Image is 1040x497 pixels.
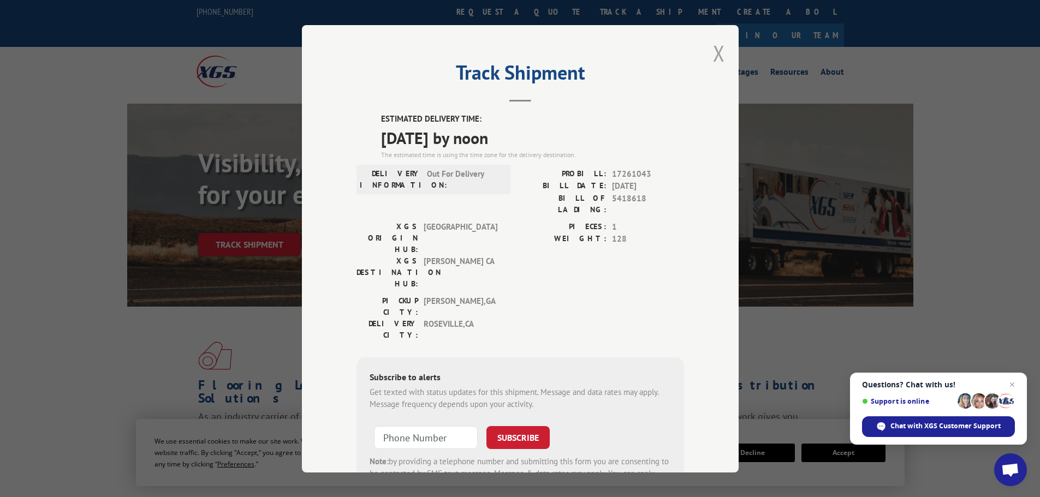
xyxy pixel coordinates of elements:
div: by providing a telephone number and submitting this form you are consenting to be contacted by SM... [370,455,671,492]
label: DELIVERY INFORMATION: [360,167,421,190]
span: [PERSON_NAME] , GA [424,295,497,318]
label: WEIGHT: [520,233,607,245]
label: PICKUP CITY: [356,295,418,318]
span: [DATE] by noon [381,125,684,149]
span: [GEOGRAPHIC_DATA] [424,220,497,255]
span: [DATE] [612,180,684,193]
label: XGS ORIGIN HUB: [356,220,418,255]
label: BILL DATE: [520,180,607,193]
label: PROBILL: [520,167,607,180]
div: Open chat [994,453,1027,486]
div: The estimated time is using the time zone for the delivery destination. [381,149,684,159]
strong: Note: [370,456,389,466]
span: 128 [612,233,684,245]
span: 17261043 [612,167,684,180]
label: PIECES: [520,220,607,233]
button: Close modal [713,39,725,68]
label: BILL OF LADING: [520,192,607,215]
input: Phone Number [374,426,478,448]
span: 5418618 [612,192,684,215]
h2: Track Shipment [356,65,684,86]
label: DELIVERY CITY: [356,318,418,340]
span: ROSEVILLE , CA [424,318,497,340]
div: Subscribe to alerts [370,370,671,386]
span: Out For Delivery [427,167,501,190]
span: [PERSON_NAME] CA [424,255,497,289]
span: Chat with XGS Customer Support [890,421,1001,431]
button: SUBSCRIBE [486,426,550,448]
span: Questions? Chat with us! [862,380,1015,389]
label: XGS DESTINATION HUB: [356,255,418,289]
div: Get texted with status updates for this shipment. Message and data rates may apply. Message frequ... [370,386,671,410]
div: Chat with XGS Customer Support [862,416,1015,437]
span: Support is online [862,397,954,405]
span: 1 [612,220,684,233]
span: Close chat [1006,378,1019,391]
label: ESTIMATED DELIVERY TIME: [381,113,684,125]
